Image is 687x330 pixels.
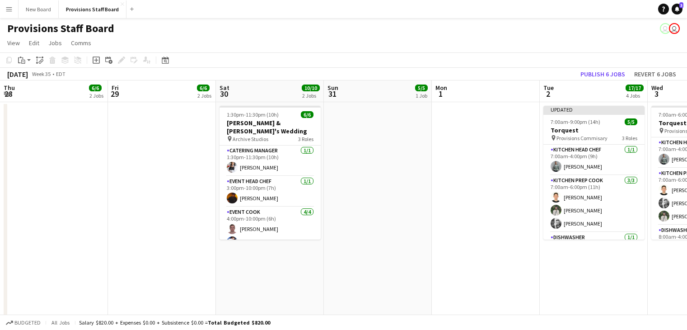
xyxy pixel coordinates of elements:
[543,84,554,92] span: Tue
[543,232,645,263] app-card-role: Dishwasher1/1
[650,89,663,99] span: 3
[626,85,644,91] span: 17/17
[220,119,321,135] h3: [PERSON_NAME] & [PERSON_NAME]'s Wedding
[625,118,637,125] span: 5/5
[5,318,42,328] button: Budgeted
[218,89,229,99] span: 30
[45,37,65,49] a: Jobs
[48,39,62,47] span: Jobs
[415,85,428,91] span: 5/5
[301,111,313,118] span: 6/6
[302,85,320,91] span: 10/10
[626,92,643,99] div: 4 Jobs
[651,84,663,92] span: Wed
[220,106,321,240] app-job-card: 1:30pm-11:30pm (10h)6/6[PERSON_NAME] & [PERSON_NAME]'s Wedding Archive Studios3 RolesCatering Man...
[79,319,270,326] div: Salary $820.00 + Expenses $0.00 + Subsistence $0.00 =
[435,84,447,92] span: Mon
[233,136,268,142] span: Archive Studios
[220,84,229,92] span: Sat
[110,89,119,99] span: 29
[326,89,338,99] span: 31
[543,106,645,113] div: Updated
[543,106,645,240] app-job-card: Updated7:00am-9:00pm (14h)5/5Torquest Provisions Commisary3 RolesKitchen Head Chef1/17:00am-4:00p...
[25,37,43,49] a: Edit
[416,92,427,99] div: 1 Job
[4,84,15,92] span: Thu
[543,145,645,175] app-card-role: Kitchen Head Chef1/17:00am-4:00pm (9h)[PERSON_NAME]
[208,319,270,326] span: Total Budgeted $820.00
[7,70,28,79] div: [DATE]
[197,85,210,91] span: 6/6
[220,146,321,176] app-card-role: Catering Manager1/11:30pm-11:30pm (10h)[PERSON_NAME]
[660,23,671,34] app-user-avatar: Dustin Gallagher
[89,92,103,99] div: 2 Jobs
[298,136,313,142] span: 3 Roles
[197,92,211,99] div: 2 Jobs
[4,37,23,49] a: View
[7,39,20,47] span: View
[14,320,41,326] span: Budgeted
[556,135,608,141] span: Provisions Commisary
[543,126,645,134] h3: Torquest
[220,207,321,277] app-card-role: Event Cook4/44:00pm-10:00pm (6h)[PERSON_NAME][PERSON_NAME]
[551,118,600,125] span: 7:00am-9:00pm (14h)
[327,84,338,92] span: Sun
[543,175,645,232] app-card-role: Kitchen Prep Cook3/37:00am-6:00pm (11h)[PERSON_NAME][PERSON_NAME][PERSON_NAME]
[679,2,683,8] span: 3
[112,84,119,92] span: Fri
[622,135,637,141] span: 3 Roles
[669,23,680,34] app-user-avatar: Dustin Gallagher
[631,68,680,80] button: Revert 6 jobs
[19,0,59,18] button: New Board
[59,0,126,18] button: Provisions Staff Board
[89,85,102,91] span: 6/6
[7,22,114,35] h1: Provisions Staff Board
[434,89,447,99] span: 1
[29,39,39,47] span: Edit
[542,89,554,99] span: 2
[302,92,319,99] div: 2 Jobs
[30,71,52,77] span: Week 35
[227,111,279,118] span: 1:30pm-11:30pm (10h)
[2,89,15,99] span: 28
[56,71,65,77] div: EDT
[71,39,91,47] span: Comms
[672,4,682,14] a: 3
[577,68,629,80] button: Publish 6 jobs
[220,176,321,207] app-card-role: Event Head Chef1/13:00pm-10:00pm (7h)[PERSON_NAME]
[67,37,95,49] a: Comms
[50,319,71,326] span: All jobs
